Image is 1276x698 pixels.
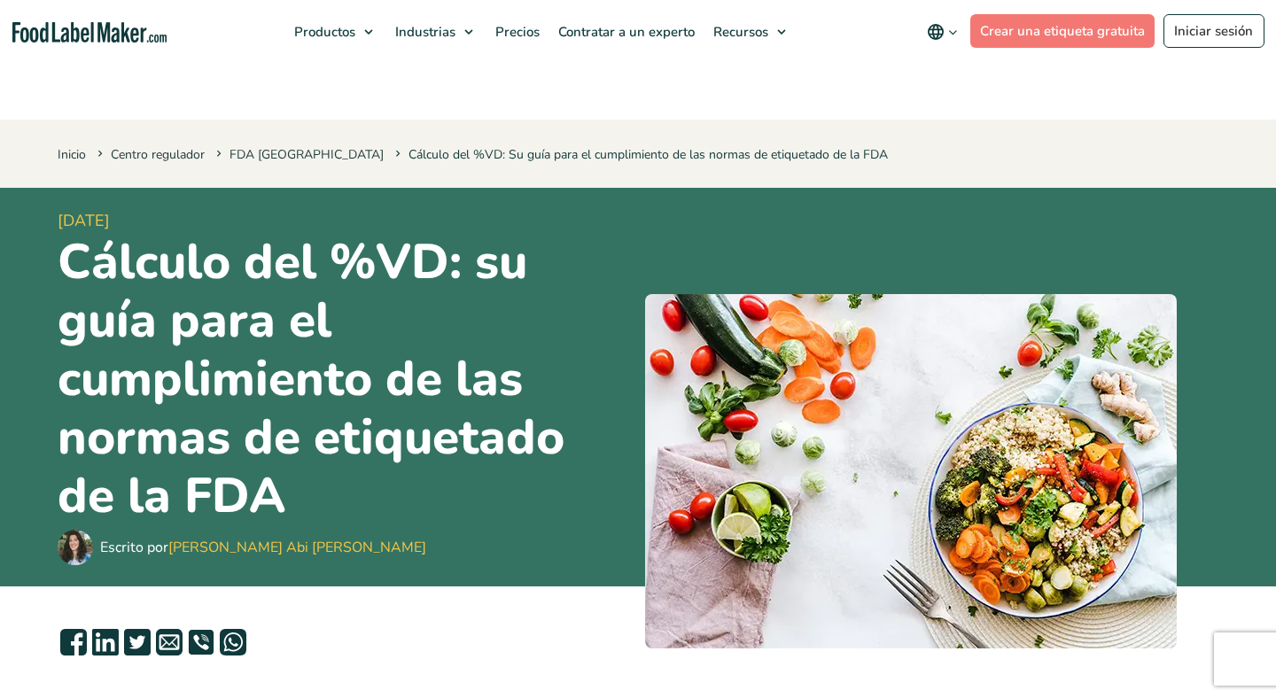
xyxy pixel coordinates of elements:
span: [DATE] [58,209,631,233]
a: Iniciar sesión [1163,14,1264,48]
a: [PERSON_NAME] Abi [PERSON_NAME] [168,538,426,557]
a: Centro regulador [111,146,205,163]
span: Industrias [390,23,457,41]
span: Recursos [708,23,770,41]
span: Precios [490,23,541,41]
div: Escrito por [100,537,426,558]
span: Cálculo del %VD: Su guía para el cumplimiento de las normas de etiquetado de la FDA [392,146,888,163]
span: Productos [289,23,357,41]
a: FDA [GEOGRAPHIC_DATA] [230,146,384,163]
a: Inicio [58,146,86,163]
a: Crear una etiqueta gratuita [970,14,1155,48]
img: Maria Abi Hanna - Etiquetadora de alimentos [58,530,93,565]
span: Contratar a un experto [553,23,696,41]
h1: Cálculo del %VD: su guía para el cumplimiento de las normas de etiquetado de la FDA [58,233,631,525]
